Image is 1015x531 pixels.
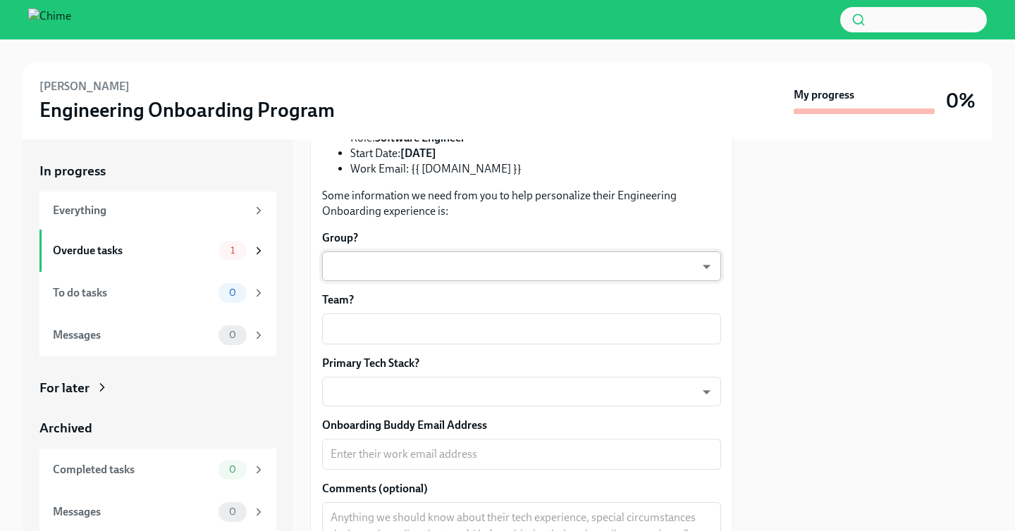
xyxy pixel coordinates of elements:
[400,146,436,160] strong: [DATE]
[39,379,90,397] div: For later
[794,87,854,103] strong: My progress
[322,230,721,246] label: Group?
[322,251,721,281] div: ​
[222,245,243,256] span: 1
[322,356,721,371] label: Primary Tech Stack?
[39,379,276,397] a: For later
[39,230,276,272] a: Overdue tasks1
[39,449,276,491] a: Completed tasks0
[221,464,245,475] span: 0
[53,462,213,477] div: Completed tasks
[322,188,721,219] p: Some information we need from you to help personalize their Engineering Onboarding experience is:
[53,285,213,301] div: To do tasks
[39,272,276,314] a: To do tasks0
[322,418,721,433] label: Onboarding Buddy Email Address
[53,203,247,218] div: Everything
[53,243,213,258] div: Overdue tasks
[39,192,276,230] a: Everything
[350,161,721,177] li: Work Email: {{ [DOMAIN_NAME] }}
[221,287,245,298] span: 0
[53,504,213,520] div: Messages
[221,330,245,340] span: 0
[322,481,721,496] label: Comments (optional)
[322,377,721,406] div: ​
[39,419,276,437] a: Archived
[39,79,130,94] h6: [PERSON_NAME]
[39,162,276,180] a: In progress
[350,146,721,161] li: Start Date:
[28,8,71,31] img: Chime
[39,314,276,356] a: Messages0
[221,506,245,517] span: 0
[39,97,335,123] h3: Engineering Onboarding Program
[946,88,976,113] h3: 0%
[322,292,721,308] label: Team?
[53,327,213,343] div: Messages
